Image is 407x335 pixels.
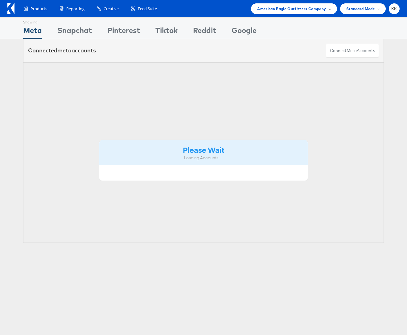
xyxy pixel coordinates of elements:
span: Reporting [66,6,84,12]
span: American Eagle Outfitters Company [257,6,326,12]
span: meta [347,48,357,54]
strong: Please Wait [183,145,224,155]
span: Products [31,6,47,12]
div: Connected accounts [28,47,96,55]
div: Meta [23,25,42,39]
span: Standard Mode [346,6,375,12]
div: Pinterest [107,25,140,39]
span: Feed Suite [138,6,157,12]
div: Tiktok [155,25,178,39]
div: Google [232,25,257,39]
div: Loading Accounts .... [104,155,303,161]
button: ConnectmetaAccounts [326,44,379,58]
span: Creative [104,6,119,12]
span: KK [391,7,397,11]
div: Snapchat [57,25,92,39]
div: Reddit [193,25,216,39]
div: Showing [23,18,42,25]
span: meta [57,47,72,54]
